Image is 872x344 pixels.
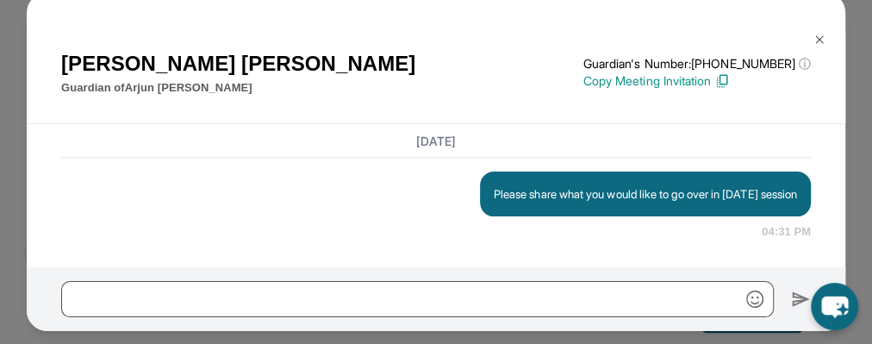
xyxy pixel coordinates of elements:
h3: [DATE] [61,133,811,150]
img: Send icon [791,289,811,310]
img: Close Icon [813,33,826,47]
p: Copy Meeting Invitation [583,72,811,90]
img: Emoji [746,291,763,308]
span: 04:31 PM [762,223,811,241]
p: Please share what you would like to go over in [DATE] session [494,185,797,203]
span: ⓘ [799,55,811,72]
p: Guardian's Number: [PHONE_NUMBER] [583,55,811,72]
h1: [PERSON_NAME] [PERSON_NAME] [61,48,415,79]
img: Copy Icon [714,73,730,89]
p: Guardian of Arjun [PERSON_NAME] [61,79,415,97]
button: chat-button [811,283,858,330]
